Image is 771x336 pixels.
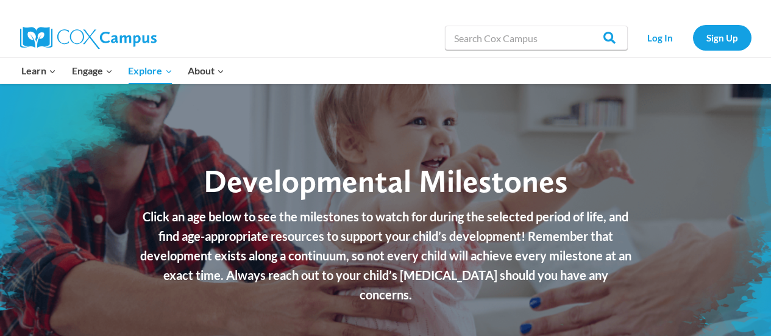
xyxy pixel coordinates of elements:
[14,58,232,84] nav: Primary Navigation
[693,25,751,50] a: Sign Up
[21,63,56,79] span: Learn
[20,27,157,49] img: Cox Campus
[139,207,633,304] p: Click an age below to see the milestones to watch for during the selected period of life, and fin...
[445,26,628,50] input: Search Cox Campus
[72,63,113,79] span: Engage
[188,63,224,79] span: About
[128,63,172,79] span: Explore
[634,25,687,50] a: Log In
[634,25,751,50] nav: Secondary Navigation
[204,162,567,200] span: Developmental Milestones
